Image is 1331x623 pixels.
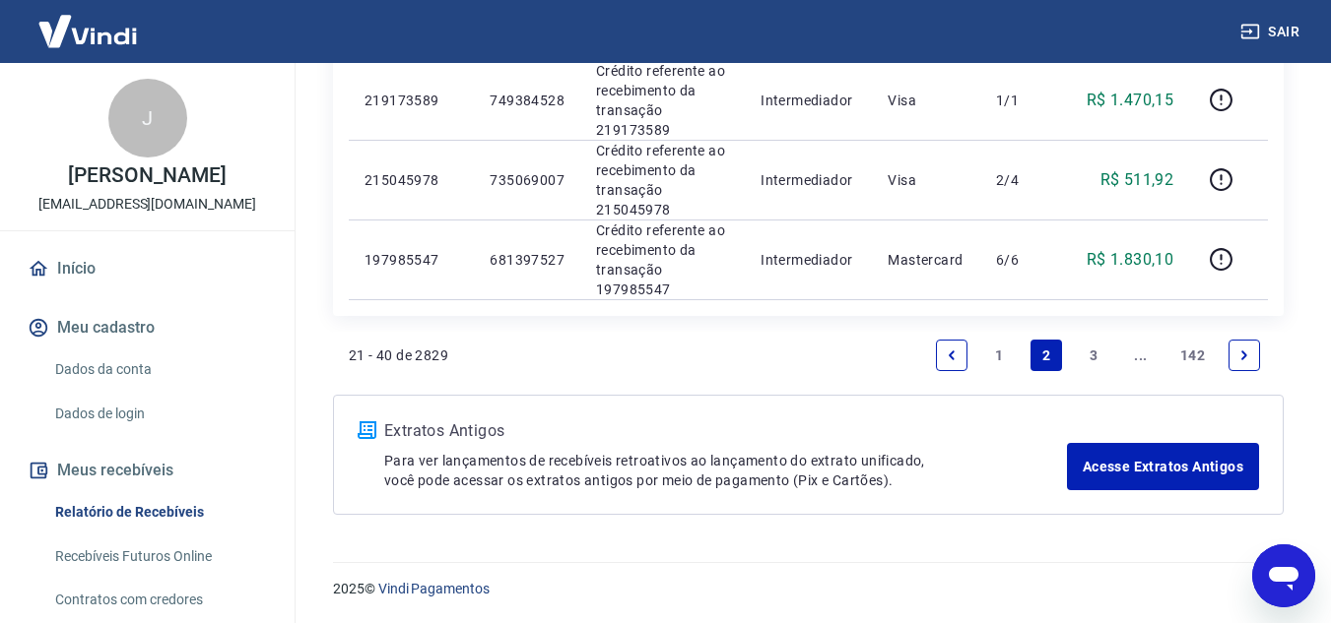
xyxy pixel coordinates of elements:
p: 6/6 [996,250,1054,270]
p: Intermediador [761,91,856,110]
p: [EMAIL_ADDRESS][DOMAIN_NAME] [38,194,256,215]
img: Vindi [24,1,152,61]
p: Para ver lançamentos de recebíveis retroativos ao lançamento do extrato unificado, você pode aces... [384,451,1067,490]
p: 2/4 [996,170,1054,190]
p: 219173589 [365,91,458,110]
p: Visa [888,170,965,190]
p: 749384528 [490,91,565,110]
p: Intermediador [761,250,856,270]
p: Mastercard [888,250,965,270]
a: Vindi Pagamentos [378,581,490,596]
a: Page 2 is your current page [1031,340,1062,371]
p: Crédito referente ao recebimento da transação 219173589 [596,61,729,140]
p: Extratos Antigos [384,419,1067,443]
a: Dados da conta [47,349,271,390]
iframe: Botão para abrir a janela de mensagens [1252,544,1315,607]
a: Relatório de Recebíveis [47,492,271,532]
div: J [108,79,187,157]
a: Next page [1229,340,1260,371]
img: ícone [358,421,376,439]
a: Page 3 [1078,340,1109,371]
p: Crédito referente ao recebimento da transação 215045978 [596,141,729,219]
a: Page 142 [1172,340,1213,371]
p: 197985547 [365,250,458,270]
p: R$ 511,92 [1100,168,1174,192]
p: Crédito referente ao recebimento da transação 197985547 [596,220,729,299]
a: Dados de login [47,394,271,434]
a: Previous page [936,340,967,371]
a: Contratos com credores [47,580,271,620]
p: 735069007 [490,170,565,190]
a: Acesse Extratos Antigos [1067,443,1259,490]
a: Jump forward [1125,340,1157,371]
p: 21 - 40 de 2829 [349,345,448,365]
ul: Pagination [928,332,1268,379]
p: R$ 1.470,15 [1087,89,1173,112]
p: 681397527 [490,250,565,270]
p: Visa [888,91,965,110]
a: Recebíveis Futuros Online [47,536,271,577]
p: Intermediador [761,170,856,190]
a: Page 1 [983,340,1015,371]
p: 2025 © [333,579,1284,599]
button: Meu cadastro [24,306,271,349]
p: 1/1 [996,91,1054,110]
button: Sair [1236,14,1307,50]
button: Meus recebíveis [24,449,271,492]
p: 215045978 [365,170,458,190]
p: [PERSON_NAME] [68,165,226,186]
a: Início [24,247,271,290]
p: R$ 1.830,10 [1087,248,1173,272]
